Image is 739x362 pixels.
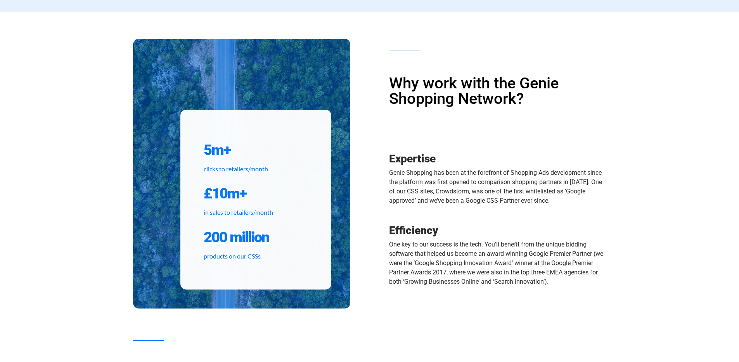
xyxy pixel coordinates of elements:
span: Efficiency [389,224,438,237]
h1: Why work with the Genie Shopping Network? [389,76,606,107]
p: in sales to retailers/month [204,208,308,217]
span: Expertise [389,152,436,165]
p: products on our CSSs [204,252,308,261]
p: One key to our success is the tech. You’ll benefit from the unique bidding software that helped u... [389,240,606,286]
h2: £10m+ [204,184,308,203]
p: clicks to retailers/month [204,164,308,174]
p: Genie Shopping has been at the forefront of Shopping Ads development since the platform was first... [389,168,606,205]
h2: 200 million [204,228,308,247]
h2: 5m+ [204,141,308,159]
